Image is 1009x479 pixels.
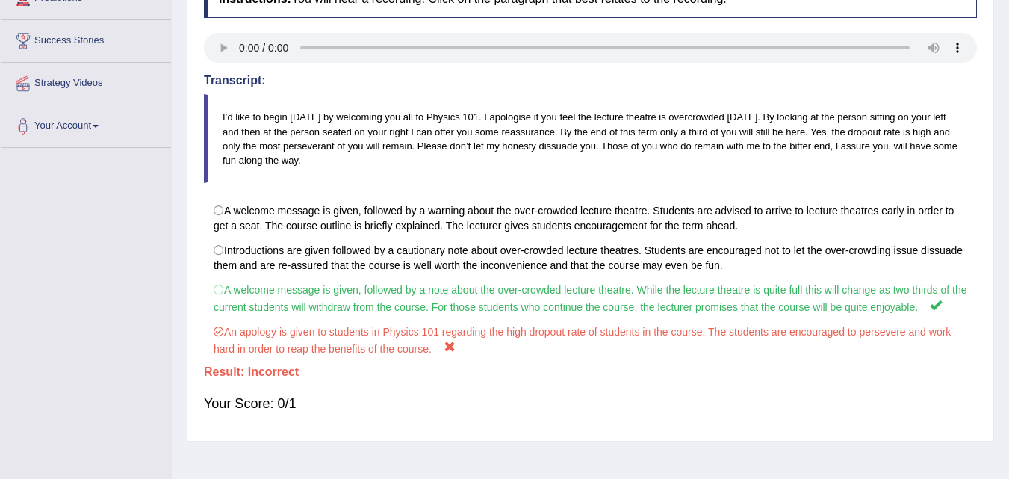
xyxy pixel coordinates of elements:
[1,63,171,100] a: Strategy Videos
[1,105,171,143] a: Your Account
[204,319,977,362] label: An apology is given to students in Physics 101 regarding the high dropout rate of students in the...
[204,238,977,278] label: Introductions are given followed by a cautionary note about over-crowded lecture theatres. Studen...
[204,365,977,379] h4: Result:
[204,277,977,320] label: A welcome message is given, followed by a note about the over-crowded lecture theatre. While the ...
[204,94,977,182] blockquote: I’d like to begin [DATE] by welcoming you all to Physics 101. I apologise if you feel the lecture...
[204,386,977,421] div: Your Score: 0/1
[1,20,171,58] a: Success Stories
[204,198,977,238] label: A welcome message is given, followed by a warning about the over-crowded lecture theatre. Student...
[204,74,977,87] h4: Transcript:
